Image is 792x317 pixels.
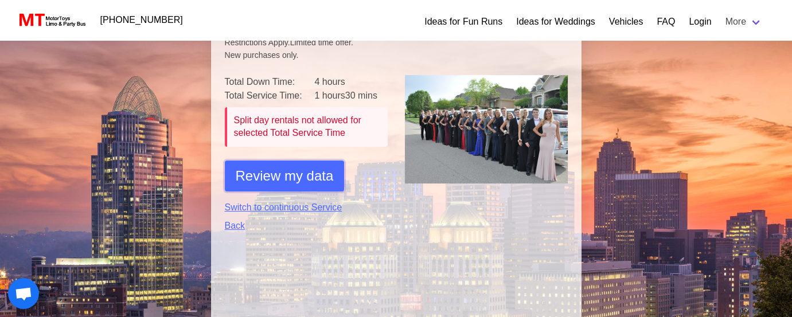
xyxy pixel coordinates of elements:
[516,15,595,29] a: Ideas for Weddings
[225,219,388,233] a: Back
[225,201,388,214] a: Switch to continuous Service
[234,114,381,140] div: Split day rentals not allowed for selected Total Service Time
[225,49,568,61] span: New purchases only.
[657,15,675,29] a: FAQ
[8,278,39,309] div: Open chat
[16,12,87,28] img: MotorToys Logo
[345,91,377,100] span: 30 mins
[314,89,387,103] td: 1 hours
[689,15,711,29] a: Login
[225,89,315,103] td: Total Service Time:
[225,75,315,89] td: Total Down Time:
[236,166,334,186] span: Review my data
[719,10,769,33] a: More
[225,161,345,191] button: Review my data
[424,15,502,29] a: Ideas for Fun Runs
[225,38,568,61] small: Restrictions Apply.
[93,9,190,32] a: [PHONE_NUMBER]
[314,75,387,89] td: 4 hours
[405,75,568,183] img: 1.png
[290,37,353,49] span: Limited time offer.
[609,15,643,29] a: Vehicles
